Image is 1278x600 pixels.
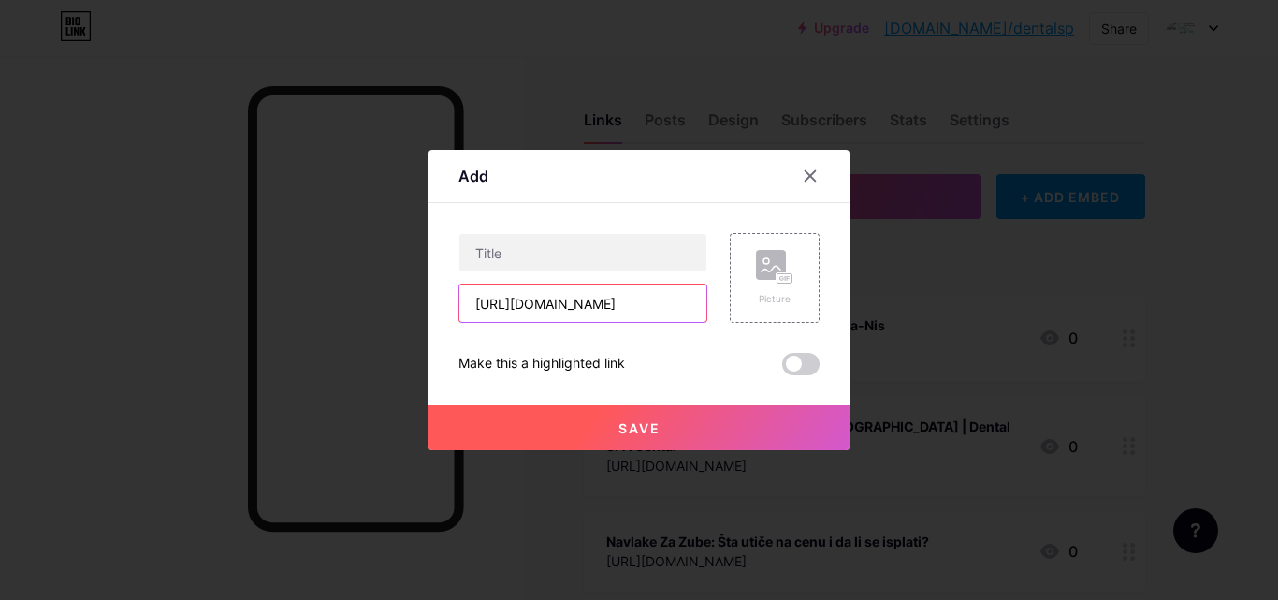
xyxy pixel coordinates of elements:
input: URL [459,285,706,322]
span: Save [618,420,661,436]
div: Make this a highlighted link [458,353,625,375]
div: Picture [756,292,793,306]
button: Save [428,405,850,450]
div: Add [458,165,488,187]
input: Title [459,234,706,271]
